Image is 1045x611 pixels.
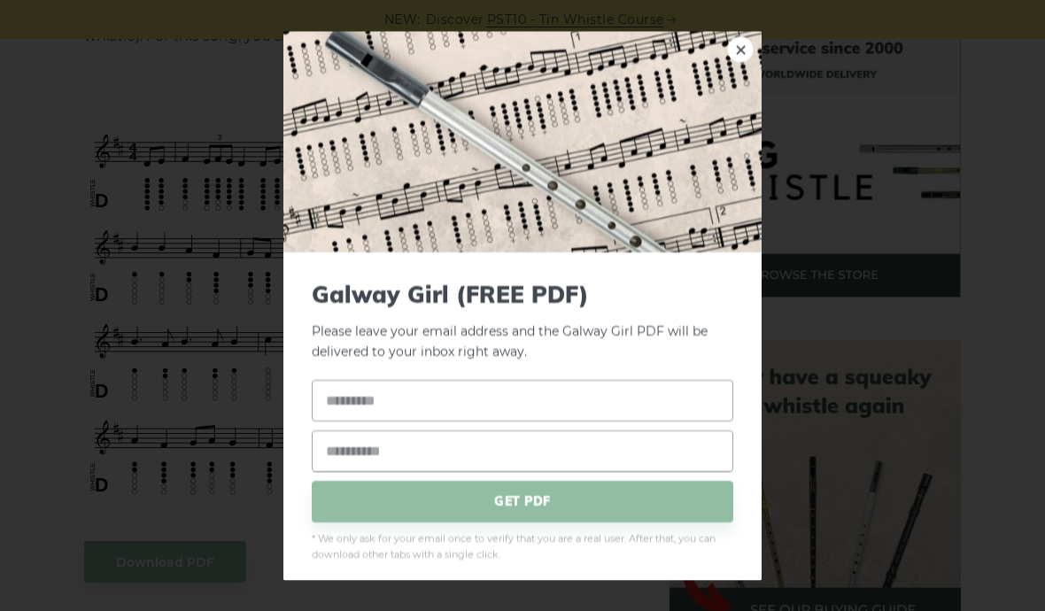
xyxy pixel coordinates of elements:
[312,281,733,362] p: Please leave your email address and the Galway Girl PDF will be delivered to your inbox right away.
[283,31,762,252] img: Tin Whistle Tab Preview
[312,480,733,522] span: GET PDF
[727,36,754,63] a: ×
[312,281,733,308] span: Galway Girl (FREE PDF)
[312,530,733,562] span: * We only ask for your email once to verify that you are a real user. After that, you can downloa...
